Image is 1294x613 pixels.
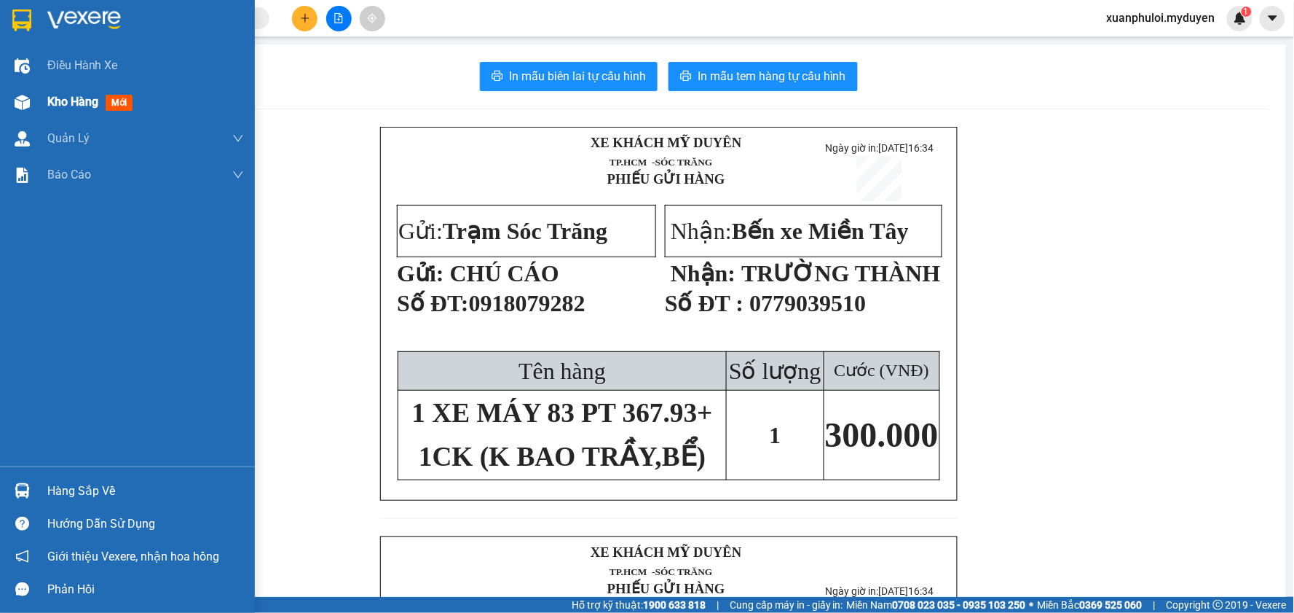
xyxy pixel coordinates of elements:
[15,168,30,183] img: solution-icon
[1153,597,1156,613] span: |
[668,62,858,91] button: printerIn mẫu tem hàng tự cấu hình
[15,550,29,563] span: notification
[665,290,743,316] strong: Số ĐT :
[1260,6,1285,31] button: caret-down
[47,513,244,535] div: Hướng dẫn sử dụng
[15,517,29,531] span: question-circle
[769,422,781,448] span: 1
[106,95,133,111] span: mới
[15,483,30,499] img: warehouse-icon
[1244,7,1249,17] span: 1
[334,13,344,23] span: file-add
[12,9,31,31] img: logo-vxr
[680,70,692,84] span: printer
[908,142,934,154] span: 16:34
[47,129,90,147] span: Quản Lý
[572,597,706,613] span: Hỗ trợ kỹ thuật:
[15,95,30,110] img: warehouse-icon
[815,585,944,597] p: Ngày giờ in:
[412,398,713,472] span: 1 XE MÁY 83 PT 367.93+ 1CK (K BAO TRẦY,BỂ)
[834,361,929,380] span: Cước (VNĐ)
[398,218,607,244] span: Gửi:
[908,585,934,597] span: 16:34
[825,415,939,454] span: 300.000
[643,599,706,611] strong: 1900 633 818
[1266,12,1279,25] span: caret-down
[480,62,658,91] button: printerIn mẫu biên lai tự cấu hình
[1030,602,1034,608] span: ⚪️
[730,597,843,613] span: Cung cấp máy in - giấy in:
[607,171,725,187] strong: PHIẾU GỬI HÀNG
[1234,12,1247,25] img: icon-new-feature
[47,547,219,566] span: Giới thiệu Vexere, nhận hoa hồng
[609,566,712,577] span: TP.HCM -SÓC TRĂNG
[443,218,607,244] span: Trạm Sóc Trăng
[397,260,443,286] strong: Gửi:
[232,169,244,181] span: down
[1080,599,1143,611] strong: 0369 525 060
[698,67,846,85] span: In mẫu tem hàng tự cấu hình
[232,133,244,144] span: down
[367,13,377,23] span: aim
[671,218,909,244] span: Nhận:
[717,597,719,613] span: |
[326,6,352,31] button: file-add
[47,480,244,502] div: Hàng sắp về
[847,597,1026,613] span: Miền Nam
[878,585,934,597] span: [DATE]
[1242,7,1252,17] sup: 1
[47,165,91,184] span: Báo cáo
[607,581,725,596] strong: PHIẾU GỬI HÀNG
[671,260,735,286] strong: Nhận:
[741,260,940,286] span: TRƯỜNG THÀNH
[15,131,30,147] img: warehouse-icon
[609,157,712,168] span: TP.HCM -SÓC TRĂNG
[397,290,469,316] span: Số ĐT:
[47,579,244,601] div: Phản hồi
[749,290,866,316] span: 0779039510
[893,599,1026,611] strong: 0708 023 035 - 0935 103 250
[1213,600,1223,610] span: copyright
[292,6,317,31] button: plus
[47,56,118,74] span: Điều hành xe
[1095,9,1227,27] span: xuanphuloi.myduyen
[15,58,30,74] img: warehouse-icon
[878,142,934,154] span: [DATE]
[591,544,742,560] strong: XE KHÁCH MỸ DUYÊN
[47,95,98,109] span: Kho hàng
[815,142,944,154] p: Ngày giờ in:
[492,70,503,84] span: printer
[518,358,606,384] span: Tên hàng
[591,135,742,150] strong: XE KHÁCH MỸ DUYÊN
[300,13,310,23] span: plus
[450,260,559,286] span: CHÚ CÁO
[509,67,646,85] span: In mẫu biên lai tự cấu hình
[729,358,821,384] span: Số lượng
[469,290,585,316] span: 0918079282
[15,582,29,596] span: message
[1038,597,1143,613] span: Miền Bắc
[732,218,909,244] span: Bến xe Miền Tây
[360,6,385,31] button: aim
